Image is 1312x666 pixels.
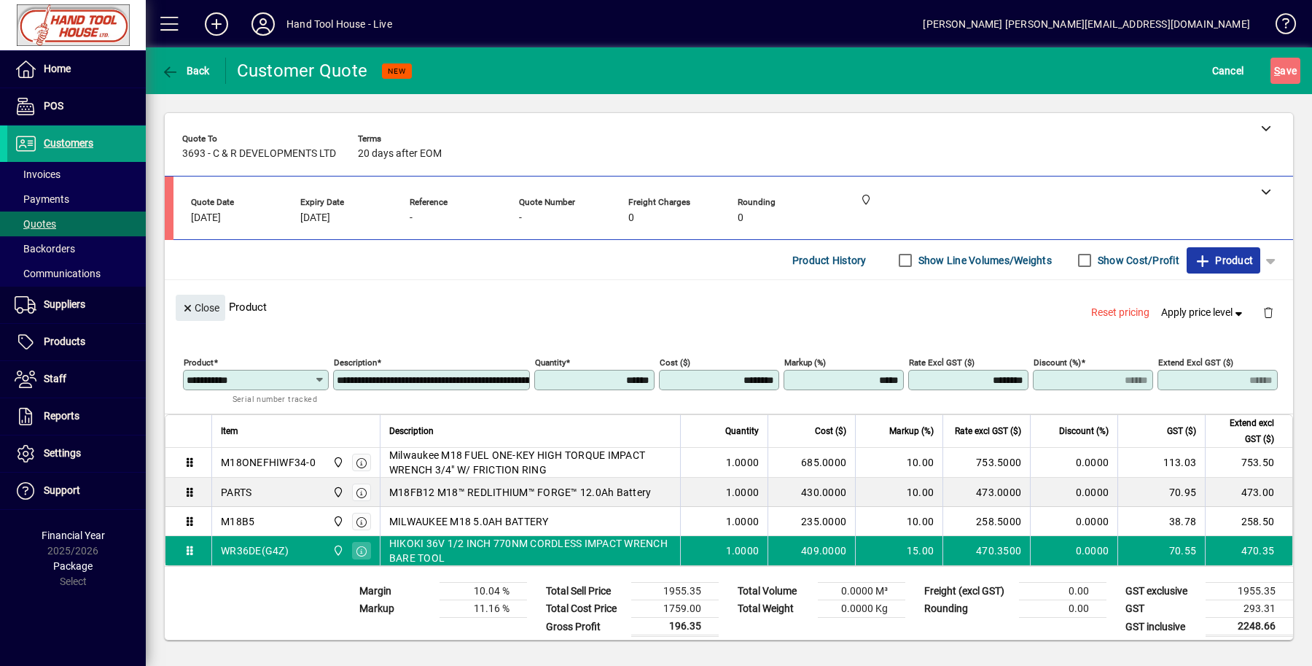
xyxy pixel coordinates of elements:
[855,448,942,478] td: 10.00
[784,357,826,368] mat-label: Markup (%)
[1034,357,1081,368] mat-label: Discount (%)
[915,253,1052,268] label: Show Line Volumes/Weights
[1205,536,1292,565] td: 470.35
[738,212,743,224] span: 0
[44,137,93,149] span: Customers
[855,478,942,507] td: 10.00
[815,423,846,439] span: Cost ($)
[389,514,549,529] span: MILWAUKEE M18 5.0AH BATTERY
[917,600,1019,618] td: Rounding
[818,600,905,618] td: 0.0000 Kg
[1205,448,1292,478] td: 753.50
[15,169,60,180] span: Invoices
[7,88,146,125] a: POS
[237,59,368,82] div: Customer Quote
[768,507,855,536] td: 235.0000
[44,336,85,347] span: Products
[7,324,146,360] a: Products
[221,485,251,500] div: PARTS
[1117,536,1205,565] td: 70.55
[7,473,146,509] a: Support
[952,514,1021,529] div: 258.5000
[725,423,759,439] span: Quantity
[53,560,93,572] span: Package
[952,485,1021,500] div: 473.0000
[389,448,671,477] span: Milwaukee M18 FUEL ONE-KEY HIGH TORQUE IMPACT WRENCH 3/4" W/ FRICTION RING
[221,543,289,558] div: WR36DE(G4Z)
[1085,300,1155,326] button: Reset pricing
[1205,478,1292,507] td: 473.00
[1059,423,1109,439] span: Discount (%)
[221,514,254,529] div: M18B5
[300,212,330,224] span: [DATE]
[440,583,527,600] td: 10.04 %
[161,65,210,77] span: Back
[7,236,146,261] a: Backorders
[1251,306,1286,319] app-page-header-button: Delete
[1030,536,1117,565] td: 0.0000
[7,212,146,236] a: Quotes
[7,51,146,88] a: Home
[389,485,652,500] span: M18FB12 M18™ REDLITHIUM™ FORGE™ 12.0Ah Battery
[726,514,760,529] span: 1.0000
[631,600,719,618] td: 1759.00
[855,536,942,565] td: 15.00
[726,455,760,470] span: 1.0000
[352,583,440,600] td: Margin
[539,583,631,600] td: Total Sell Price
[44,447,81,459] span: Settings
[1214,415,1274,447] span: Extend excl GST ($)
[539,618,631,636] td: Gross Profit
[519,212,522,224] span: -
[1274,59,1297,82] span: ave
[1118,618,1206,636] td: GST inclusive
[539,600,631,618] td: Total Cost Price
[726,543,760,558] span: 1.0000
[1019,600,1106,618] td: 0.00
[388,66,406,76] span: NEW
[923,12,1250,36] div: [PERSON_NAME] [PERSON_NAME][EMAIL_ADDRESS][DOMAIN_NAME]
[1206,600,1293,618] td: 293.31
[1030,507,1117,536] td: 0.0000
[1030,448,1117,478] td: 0.0000
[909,357,975,368] mat-label: Rate excl GST ($)
[358,148,442,160] span: 20 days after EOM
[1158,357,1233,368] mat-label: Extend excl GST ($)
[44,298,85,310] span: Suppliers
[1117,507,1205,536] td: 38.78
[952,543,1021,558] div: 470.3500
[440,600,527,618] td: 11.16 %
[1274,65,1280,77] span: S
[1091,305,1149,320] span: Reset pricing
[1118,600,1206,618] td: GST
[193,11,240,37] button: Add
[181,296,219,320] span: Close
[182,148,336,160] span: 3693 - C & R DEVELOPMENTS LTD
[955,423,1021,439] span: Rate excl GST ($)
[172,301,229,314] app-page-header-button: Close
[44,484,80,496] span: Support
[1030,478,1117,507] td: 0.0000
[410,212,413,224] span: -
[157,58,214,84] button: Back
[352,600,440,618] td: Markup
[768,448,855,478] td: 685.0000
[1118,583,1206,600] td: GST exclusive
[1167,423,1196,439] span: GST ($)
[176,295,225,321] button: Close
[44,100,63,112] span: POS
[191,212,221,224] span: [DATE]
[15,268,101,279] span: Communications
[730,583,818,600] td: Total Volume
[146,58,226,84] app-page-header-button: Back
[1161,305,1246,320] span: Apply price level
[1117,478,1205,507] td: 70.95
[855,507,942,536] td: 10.00
[628,212,634,224] span: 0
[1251,295,1286,330] button: Delete
[7,398,146,435] a: Reports
[660,357,690,368] mat-label: Cost ($)
[818,583,905,600] td: 0.0000 M³
[286,12,392,36] div: Hand Tool House - Live
[1187,247,1260,274] button: Product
